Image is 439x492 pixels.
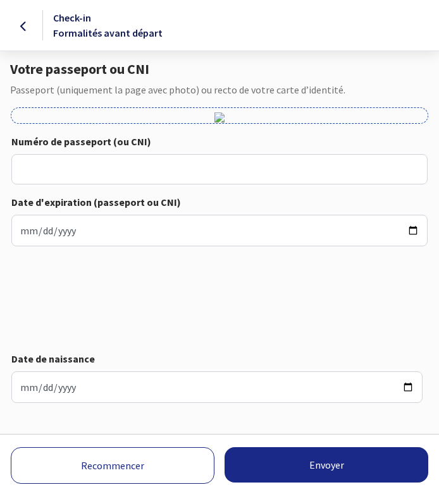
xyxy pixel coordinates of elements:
p: Passeport (uniquement la page avec photo) ou recto de votre carte d’identité. [10,82,429,97]
strong: Numéro de passeport (ou CNI) [11,135,151,148]
span: Check-in Formalités avant départ [53,11,163,39]
h1: Votre passeport ou CNI [10,61,429,77]
strong: Date de naissance [11,352,95,365]
img: fouque-laurent.HEIC [214,112,225,123]
a: Recommencer [11,447,214,484]
button: Envoyer [225,447,428,483]
strong: Date d'expiration (passeport ou CNI) [11,196,181,208]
